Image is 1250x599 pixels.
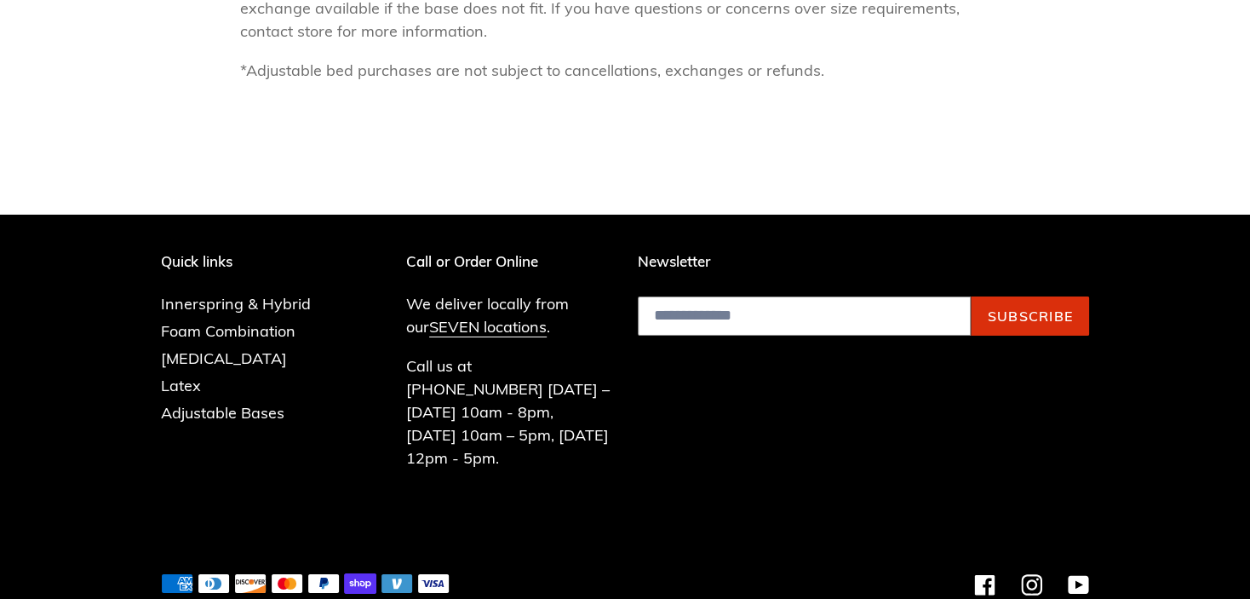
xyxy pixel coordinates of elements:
[406,292,613,338] p: We deliver locally from our .
[161,294,311,314] a: Innerspring & Hybrid
[638,253,1089,270] p: Newsletter
[429,317,547,337] a: SEVEN locations
[987,308,1073,325] span: Subscribe
[161,253,336,270] p: Quick links
[406,354,613,469] p: Call us at [PHONE_NUMBER] [DATE] – [DATE] 10am - 8pm, [DATE] 10am – 5pm, [DATE] 12pm - 5pm.
[971,297,1089,336] button: Subscribe
[161,321,295,341] a: Foam Combination
[161,376,201,395] a: Latex
[638,297,971,336] input: Email address
[161,403,284,423] a: Adjustable Bases
[406,253,613,270] p: Call or Order Online
[161,348,287,368] a: [MEDICAL_DATA]
[240,60,823,80] span: *Adjustable bed purchases are not subject to cancellations, exchanges or refunds.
